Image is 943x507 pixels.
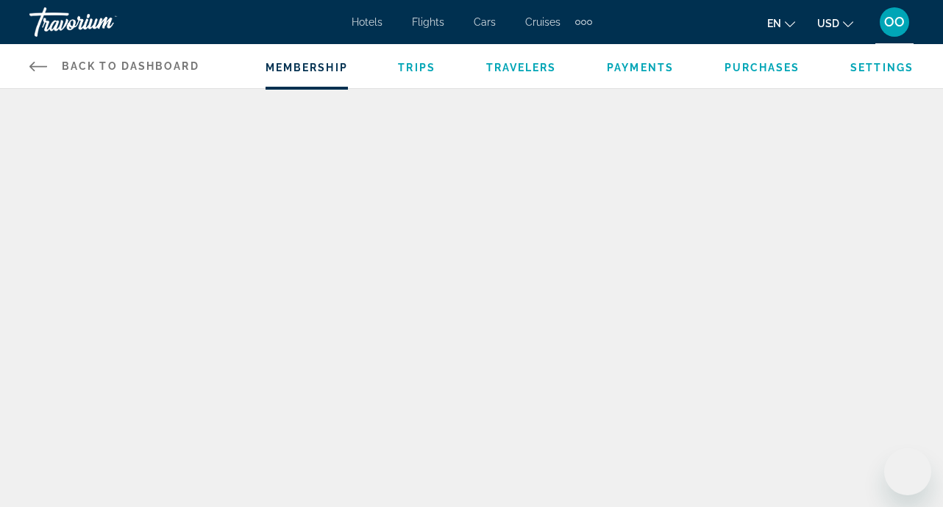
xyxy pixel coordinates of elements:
[266,62,348,73] a: Membership
[575,10,592,34] button: Extra navigation items
[817,18,839,29] span: USD
[767,12,795,34] button: Change language
[884,15,905,29] span: OO
[525,16,561,28] a: Cruises
[850,62,914,73] a: Settings
[817,12,853,34] button: Change currency
[875,7,914,37] button: User Menu
[412,16,444,28] a: Flights
[398,62,435,73] a: Trips
[607,62,674,73] a: Payments
[474,16,496,28] a: Cars
[352,16,382,28] a: Hotels
[725,62,800,73] a: Purchases
[62,60,199,72] span: Back to Dashboard
[884,448,931,495] iframe: Button to launch messaging window
[29,3,177,41] a: Travorium
[29,44,199,88] a: Back to Dashboard
[486,62,557,73] a: Travelers
[767,18,781,29] span: en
